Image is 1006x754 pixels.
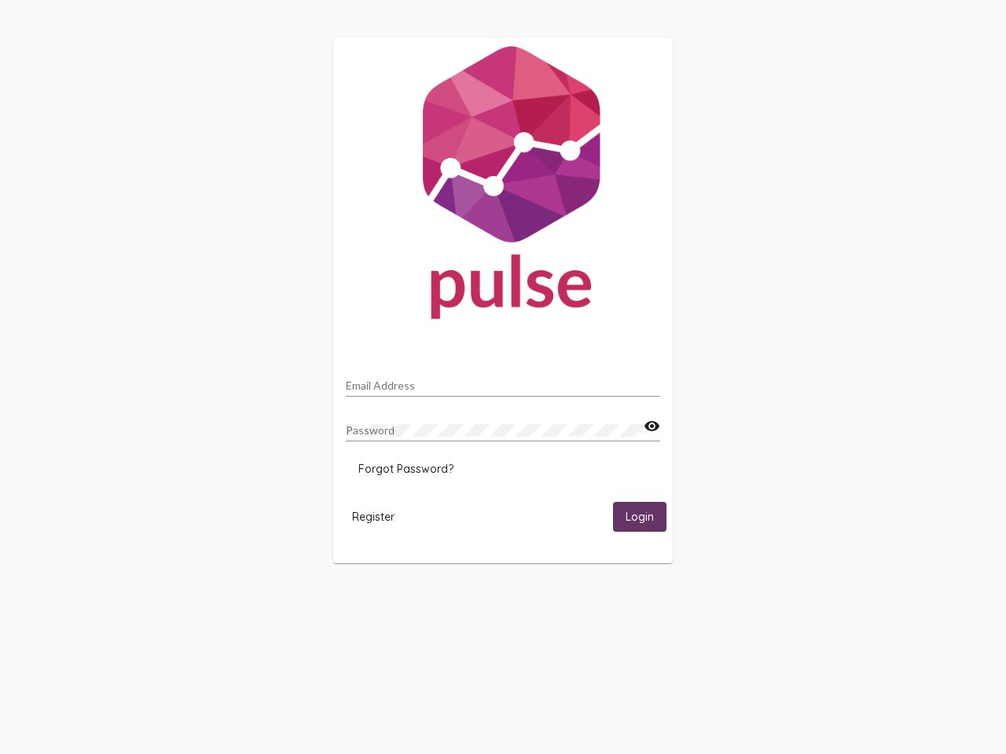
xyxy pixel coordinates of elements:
[346,455,466,483] button: Forgot Password?
[644,417,660,436] mat-icon: visibility
[613,502,666,531] button: Login
[626,511,654,525] span: Login
[352,510,395,524] span: Register
[358,462,453,476] span: Forgot Password?
[333,38,673,335] img: Pulse For Good Logo
[340,502,407,531] button: Register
